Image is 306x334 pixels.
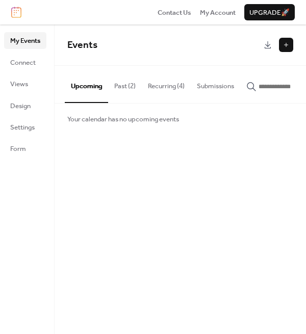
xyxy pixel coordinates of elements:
span: Settings [10,122,35,133]
button: Recurring (4) [142,66,191,101]
span: Events [67,36,97,55]
span: Upgrade 🚀 [249,8,290,18]
span: My Account [200,8,236,18]
button: Upgrade🚀 [244,4,295,20]
a: My Events [4,32,46,48]
a: Design [4,97,46,114]
button: Past (2) [108,66,142,101]
span: Form [10,144,26,154]
span: My Events [10,36,40,46]
button: Upcoming [65,66,108,102]
a: Contact Us [158,7,191,17]
a: Settings [4,119,46,135]
img: logo [11,7,21,18]
a: Form [4,140,46,157]
a: My Account [200,7,236,17]
span: Your calendar has no upcoming events [67,114,179,124]
span: Connect [10,58,36,68]
span: Design [10,101,31,111]
span: Contact Us [158,8,191,18]
button: Submissions [191,66,240,101]
a: Connect [4,54,46,70]
span: Views [10,79,28,89]
a: Views [4,75,46,92]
